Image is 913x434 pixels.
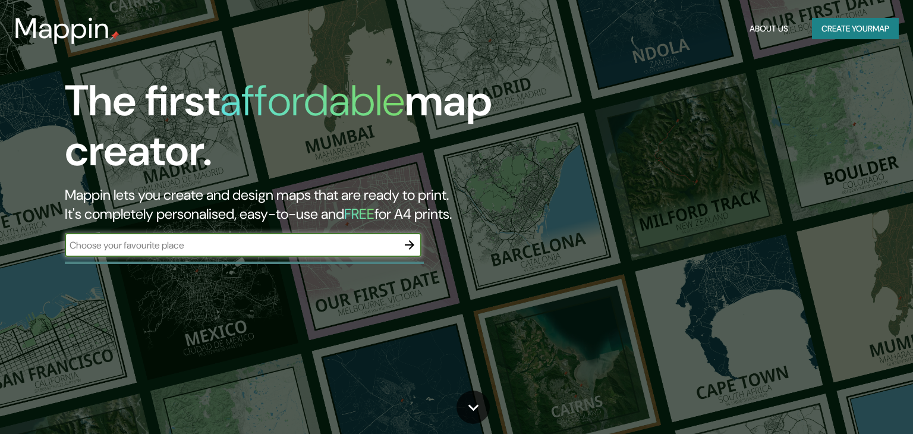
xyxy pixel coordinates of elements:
[65,76,521,185] h1: The first map creator.
[745,18,793,40] button: About Us
[14,12,110,45] h3: Mappin
[220,73,405,128] h1: affordable
[812,18,899,40] button: Create yourmap
[65,238,398,252] input: Choose your favourite place
[110,31,119,40] img: mappin-pin
[344,205,374,223] h5: FREE
[65,185,521,224] h2: Mappin lets you create and design maps that are ready to print. It's completely personalised, eas...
